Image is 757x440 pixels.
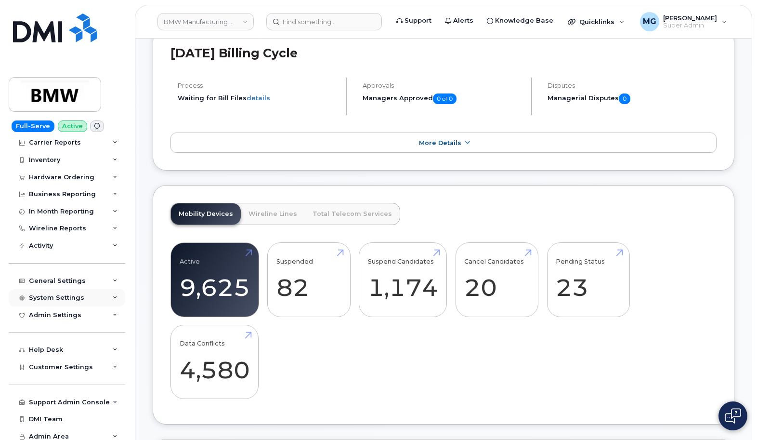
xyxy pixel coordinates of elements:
[495,16,553,26] span: Knowledge Base
[363,93,523,104] h5: Managers Approved
[170,46,717,60] h2: [DATE] Billing Cycle
[419,139,461,147] span: More Details
[643,16,656,27] span: MG
[453,16,473,26] span: Alerts
[438,11,480,30] a: Alerts
[305,203,400,225] a: Total Telecom Services
[663,22,717,29] span: Super Admin
[433,93,457,104] span: 0 of 0
[390,11,438,30] a: Support
[180,248,250,312] a: Active 9,625
[548,93,717,104] h5: Managerial Disputes
[480,11,560,30] a: Knowledge Base
[561,12,631,31] div: Quicklinks
[247,94,270,102] a: details
[171,203,241,225] a: Mobility Devices
[180,330,250,394] a: Data Conflicts 4,580
[548,82,717,89] h4: Disputes
[241,203,305,225] a: Wireline Lines
[663,14,717,22] span: [PERSON_NAME]
[276,248,341,312] a: Suspended 82
[178,82,338,89] h4: Process
[619,93,630,104] span: 0
[464,248,529,312] a: Cancel Candidates 20
[178,93,338,103] li: Waiting for Bill Files
[405,16,431,26] span: Support
[725,408,741,424] img: Open chat
[556,248,621,312] a: Pending Status 23
[363,82,523,89] h4: Approvals
[157,13,254,30] a: BMW Manufacturing Co LLC
[368,248,438,312] a: Suspend Candidates 1,174
[633,12,734,31] div: Monique Garlington
[579,18,614,26] span: Quicklinks
[266,13,382,30] input: Find something...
